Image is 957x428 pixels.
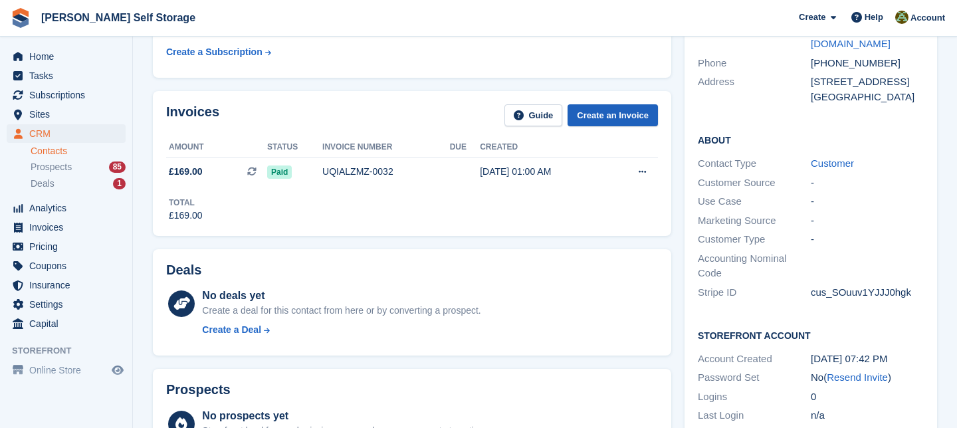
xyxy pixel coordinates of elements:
[823,372,891,383] span: ( )
[7,314,126,333] a: menu
[7,199,126,217] a: menu
[202,288,480,304] div: No deals yet
[811,56,924,71] div: [PHONE_NUMBER]
[698,156,811,171] div: Contact Type
[7,295,126,314] a: menu
[698,328,924,342] h2: Storefront Account
[811,213,924,229] div: -
[31,145,126,158] a: Contacts
[811,158,854,169] a: Customer
[202,408,486,424] div: No prospects yet
[29,237,109,256] span: Pricing
[29,218,109,237] span: Invoices
[698,389,811,405] div: Logins
[169,165,203,179] span: £169.00
[811,74,924,90] div: [STREET_ADDRESS]
[811,194,924,209] div: -
[29,86,109,104] span: Subscriptions
[12,344,132,358] span: Storefront
[29,66,109,85] span: Tasks
[29,105,109,124] span: Sites
[811,90,924,105] div: [GEOGRAPHIC_DATA]
[811,232,924,247] div: -
[7,218,126,237] a: menu
[202,323,261,337] div: Create a Deal
[166,40,271,64] a: Create a Subscription
[799,11,825,24] span: Create
[7,124,126,143] a: menu
[322,165,450,179] div: UQIALZMZ-0032
[698,175,811,191] div: Customer Source
[811,352,924,367] div: [DATE] 07:42 PM
[811,175,924,191] div: -
[811,285,924,300] div: cus_SOuuv1YJJJ0hgk
[31,177,54,190] span: Deals
[109,161,126,173] div: 85
[7,105,126,124] a: menu
[202,304,480,318] div: Create a deal for this contact from here or by converting a prospect.
[450,137,480,158] th: Due
[7,66,126,85] a: menu
[169,197,203,209] div: Total
[480,137,608,158] th: Created
[827,372,888,383] a: Resend Invite
[11,8,31,28] img: stora-icon-8386f47178a22dfd0bd8f6a31ec36ba5ce8667c1dd55bd0f319d3a0aa187defe.svg
[166,45,263,59] div: Create a Subscription
[29,361,109,379] span: Online Store
[7,257,126,275] a: menu
[698,213,811,229] div: Marketing Source
[29,295,109,314] span: Settings
[31,160,126,174] a: Prospects 85
[267,165,292,179] span: Paid
[7,361,126,379] a: menu
[202,323,480,337] a: Create a Deal
[29,199,109,217] span: Analytics
[504,104,563,126] a: Guide
[7,47,126,66] a: menu
[7,86,126,104] a: menu
[811,370,924,385] div: No
[29,314,109,333] span: Capital
[110,362,126,378] a: Preview store
[698,408,811,423] div: Last Login
[29,124,109,143] span: CRM
[698,352,811,367] div: Account Created
[166,263,201,278] h2: Deals
[29,47,109,66] span: Home
[910,11,945,25] span: Account
[322,137,450,158] th: Invoice number
[31,161,72,173] span: Prospects
[698,133,924,146] h2: About
[7,237,126,256] a: menu
[698,22,811,52] div: Email
[31,177,126,191] a: Deals 1
[166,137,267,158] th: Amount
[895,11,908,24] img: Karl
[29,276,109,294] span: Insurance
[698,370,811,385] div: Password Set
[36,7,201,29] a: [PERSON_NAME] Self Storage
[166,382,231,397] h2: Prospects
[698,285,811,300] div: Stripe ID
[267,137,322,158] th: Status
[568,104,658,126] a: Create an Invoice
[698,74,811,104] div: Address
[811,389,924,405] div: 0
[29,257,109,275] span: Coupons
[113,178,126,189] div: 1
[166,104,219,126] h2: Invoices
[698,232,811,247] div: Customer Type
[865,11,883,24] span: Help
[698,56,811,71] div: Phone
[7,276,126,294] a: menu
[480,165,608,179] div: [DATE] 01:00 AM
[169,209,203,223] div: £169.00
[698,251,811,281] div: Accounting Nominal Code
[811,408,924,423] div: n/a
[698,194,811,209] div: Use Case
